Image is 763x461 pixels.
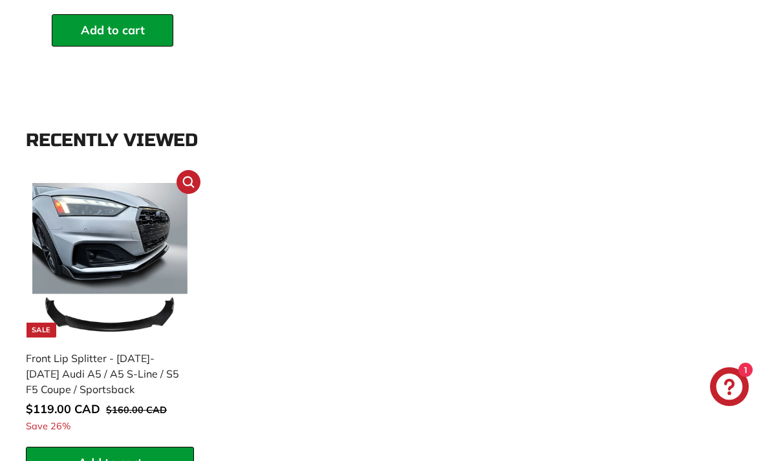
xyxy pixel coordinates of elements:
[26,131,737,151] div: Recently viewed
[26,350,181,397] div: Front Lip Splitter - [DATE]-[DATE] Audi A5 / A5 S-Line / S5 F5 Coupe / Sportsback
[26,177,194,447] a: Sale Front Lip Splitter - [DATE]-[DATE] Audi A5 / A5 S-Line / S5 F5 Coupe / Sportsback Save 26%
[27,323,56,338] div: Sale
[26,420,70,434] span: Save 26%
[52,14,173,47] button: Add to cart
[106,404,167,416] span: $160.00 CAD
[706,367,753,409] inbox-online-store-chat: Shopify online store chat
[26,402,100,416] span: $119.00 CAD
[81,23,145,38] span: Add to cart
